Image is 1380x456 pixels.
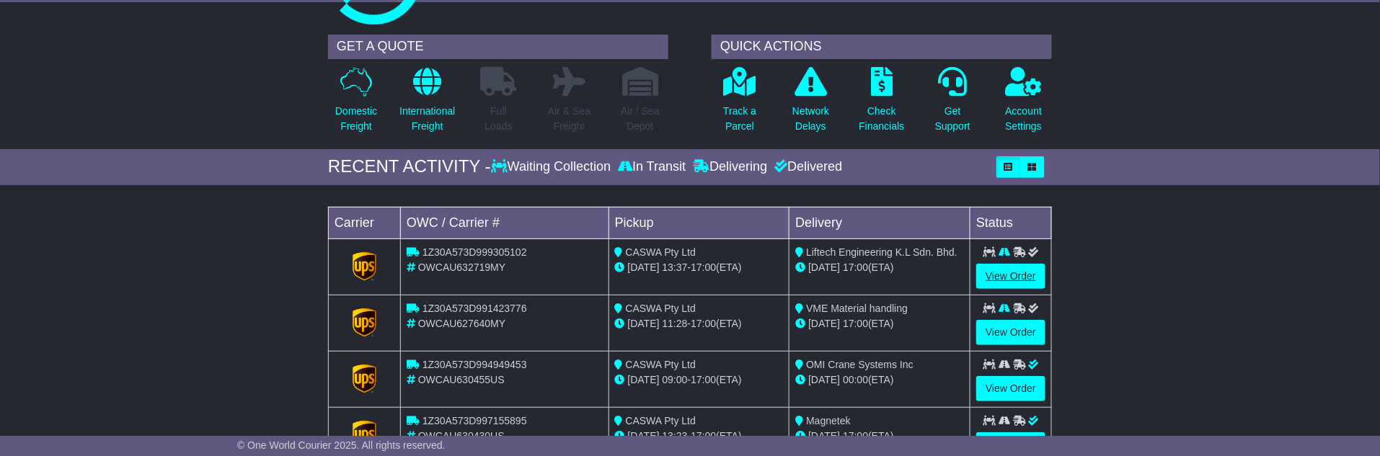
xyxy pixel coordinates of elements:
[792,66,830,142] a: NetworkDelays
[795,316,964,331] div: (ETA)
[401,207,609,238] td: OWC / Carrier #
[691,318,716,329] span: 17:00
[808,318,840,329] span: [DATE]
[335,66,378,142] a: DomesticFreight
[789,207,970,238] td: Delivery
[806,415,850,426] span: Magnetek
[934,66,971,142] a: GetSupport
[615,372,784,388] div: - (ETA)
[663,430,688,442] span: 13:23
[689,159,771,175] div: Delivering
[771,159,842,175] div: Delivered
[795,260,964,275] div: (ETA)
[335,104,377,134] p: Domestic Freight
[353,365,377,393] img: GetCarrierServiceLogo
[615,260,784,275] div: - (ETA)
[691,261,716,273] span: 17:00
[628,374,660,385] span: [DATE]
[1005,66,1043,142] a: AccountSettings
[615,429,784,444] div: - (ETA)
[808,430,840,442] span: [DATE]
[626,303,696,314] span: CASWA Pty Ltd
[626,246,696,258] span: CASWA Pty Ltd
[626,359,696,370] span: CASWA Pty Ltd
[418,430,505,442] span: OWCAU630430US
[723,104,756,134] p: Track a Parcel
[976,264,1045,289] a: View Order
[615,316,784,331] div: - (ETA)
[843,261,868,273] span: 17:00
[328,35,668,59] div: GET A QUOTE
[423,246,527,258] span: 1Z30A573D999305102
[859,66,906,142] a: CheckFinancials
[628,430,660,442] span: [DATE]
[806,246,957,258] span: Liftech Engineering K.L Sdn. Bhd.
[237,439,446,451] span: © One World Courier 2025. All rights reserved.
[663,318,688,329] span: 11:28
[1006,104,1043,134] p: Account Settings
[418,374,505,385] span: OWCAU630455US
[843,430,868,442] span: 17:00
[418,318,505,329] span: OWCAU627640MY
[806,359,914,370] span: OMI Crane Systems Inc
[843,374,868,385] span: 00:00
[691,374,716,385] span: 17:00
[423,415,527,426] span: 1Z30A573D997155895
[329,207,401,238] td: Carrier
[609,207,789,238] td: Pickup
[328,156,491,177] div: RECENT ACTIVITY -
[970,207,1052,238] td: Status
[935,104,970,134] p: Get Support
[663,374,688,385] span: 09:00
[663,261,688,273] span: 13:37
[480,104,516,134] p: Full Loads
[976,320,1045,345] a: View Order
[712,35,1052,59] div: QUICK ACTIONS
[418,261,505,273] span: OWCAU632719MY
[806,303,908,314] span: VME Material handling
[808,261,840,273] span: [DATE]
[795,429,964,444] div: (ETA)
[795,372,964,388] div: (ETA)
[808,374,840,385] span: [DATE]
[626,415,696,426] span: CASWA Pty Ltd
[353,252,377,281] img: GetCarrierServiceLogo
[353,421,377,450] img: GetCarrierServiceLogo
[353,308,377,337] img: GetCarrierServiceLogo
[628,261,660,273] span: [DATE]
[722,66,757,142] a: Track aParcel
[399,104,455,134] p: International Freight
[691,430,716,442] span: 17:00
[491,159,614,175] div: Waiting Collection
[792,104,829,134] p: Network Delays
[621,104,660,134] p: Air / Sea Depot
[976,376,1045,401] a: View Order
[399,66,456,142] a: InternationalFreight
[423,303,527,314] span: 1Z30A573D991423776
[628,318,660,329] span: [DATE]
[843,318,868,329] span: 17:00
[614,159,689,175] div: In Transit
[423,359,527,370] span: 1Z30A573D994949453
[548,104,591,134] p: Air & Sea Freight
[859,104,905,134] p: Check Financials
